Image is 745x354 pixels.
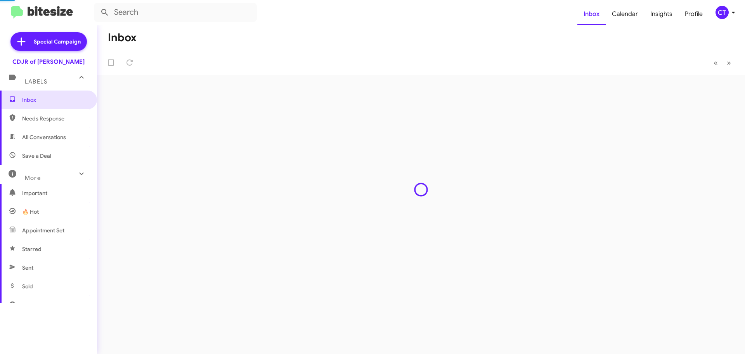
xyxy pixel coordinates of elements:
span: « [714,58,718,68]
input: Search [94,3,257,22]
span: Sold Responded [22,301,63,309]
span: Sold [22,283,33,290]
h1: Inbox [108,31,137,44]
span: Appointment Set [22,227,64,234]
div: CDJR of [PERSON_NAME] [12,58,85,66]
span: More [25,174,41,181]
nav: Page navigation example [709,55,736,71]
a: Insights [644,3,679,25]
span: Labels [25,78,47,85]
span: Special Campaign [34,38,81,45]
span: Important [22,189,88,197]
span: All Conversations [22,133,66,141]
button: Next [722,55,736,71]
span: » [727,58,731,68]
span: Needs Response [22,115,88,122]
div: CT [716,6,729,19]
button: CT [709,6,736,19]
button: Previous [709,55,722,71]
span: Inbox [22,96,88,104]
span: Save a Deal [22,152,51,160]
a: Profile [679,3,709,25]
a: Calendar [606,3,644,25]
span: 🔥 Hot [22,208,39,216]
a: Inbox [577,3,606,25]
a: Special Campaign [10,32,87,51]
span: Starred [22,245,42,253]
span: Sent [22,264,33,272]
